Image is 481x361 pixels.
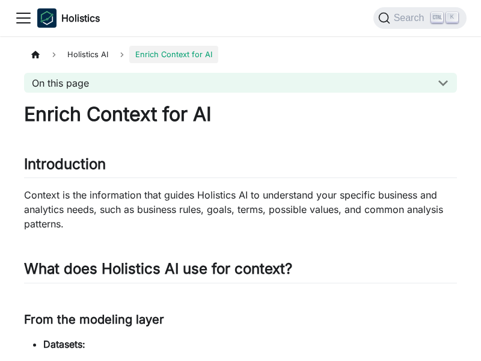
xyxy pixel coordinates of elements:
span: Search [390,13,432,23]
b: Holistics [61,11,100,25]
a: HolisticsHolistics [37,8,100,28]
button: Search (Ctrl+K) [373,7,467,29]
a: Home page [24,46,47,63]
nav: Breadcrumbs [24,46,457,63]
p: Context is the information that guides Holistics AI to understand your specific business and anal... [24,188,457,231]
span: Enrich Context for AI [129,46,218,63]
h2: What does Holistics AI use for context? [24,260,457,283]
strong: Datasets: [43,338,85,350]
h2: Introduction [24,155,457,178]
h3: From the modeling layer [24,312,457,327]
span: Holistics AI [61,46,114,63]
button: Toggle navigation bar [14,9,32,27]
kbd: K [446,12,458,23]
button: On this page [24,73,457,93]
h1: Enrich Context for AI [24,102,457,126]
img: Holistics [37,8,57,28]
